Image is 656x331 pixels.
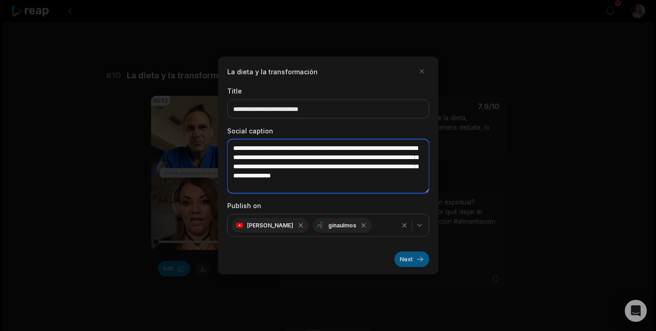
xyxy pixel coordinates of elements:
div: [PERSON_NAME] [231,218,309,233]
button: Next [394,252,429,267]
div: ginaulmos [313,218,372,233]
label: Title [227,86,429,96]
label: Publish on [227,201,429,210]
label: Social caption [227,126,429,136]
h2: La dieta y la transformación [227,66,318,76]
button: [PERSON_NAME]ginaulmos [227,214,429,237]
